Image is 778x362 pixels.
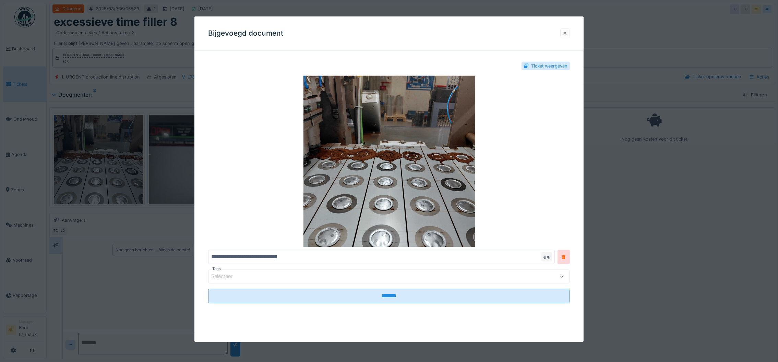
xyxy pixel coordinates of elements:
div: Selecteer [211,273,242,280]
h3: Bijgevoegd document [208,29,283,38]
img: 3937a857-0cab-4566-992c-3c1450498ac6-17548872795093152635709971442116.jpg [208,76,570,247]
div: Ticket weergeven [531,63,567,69]
div: .jpg [541,252,552,262]
label: Tags [211,266,222,272]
